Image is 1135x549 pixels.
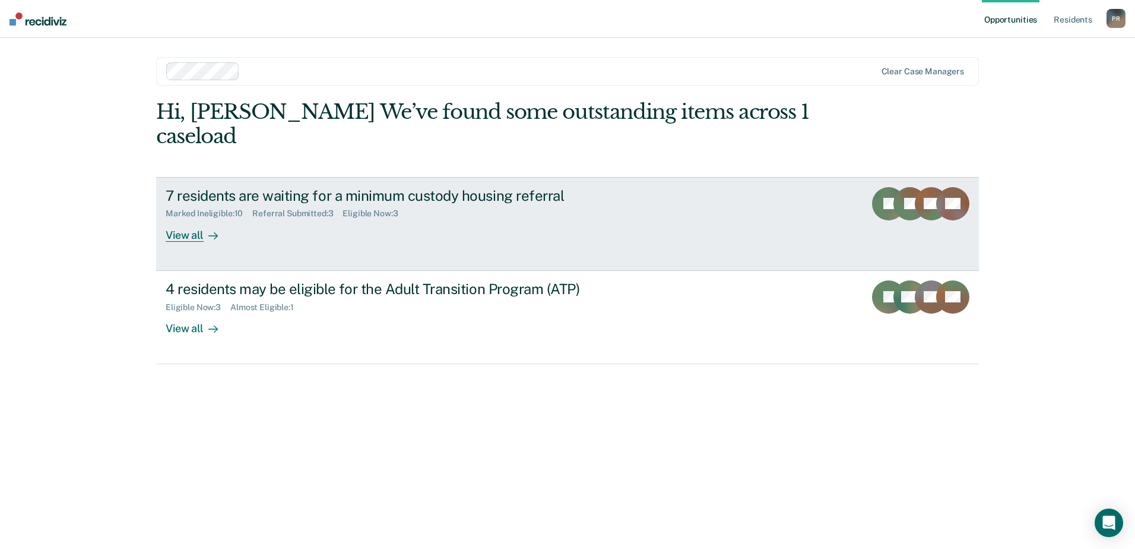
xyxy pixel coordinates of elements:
a: 7 residents are waiting for a minimum custody housing referralMarked Ineligible:10Referral Submit... [156,177,979,271]
button: PR [1107,9,1126,28]
div: Referral Submitted : 3 [252,209,343,219]
a: 4 residents may be eligible for the Adult Transition Program (ATP)Eligible Now:3Almost Eligible:1... [156,271,979,364]
div: 4 residents may be eligible for the Adult Transition Program (ATP) [166,280,582,298]
div: P R [1107,9,1126,28]
div: Hi, [PERSON_NAME] We’ve found some outstanding items across 1 caseload [156,100,814,149]
div: Marked Ineligible : 10 [166,209,252,219]
img: Recidiviz [9,12,66,26]
div: View all [166,312,232,335]
div: 7 residents are waiting for a minimum custody housing referral [166,187,582,204]
div: Eligible Now : 3 [343,209,407,219]
div: Eligible Now : 3 [166,302,230,313]
div: Clear case managers [882,67,964,77]
div: View all [166,219,232,242]
div: Almost Eligible : 1 [230,302,303,313]
div: Open Intercom Messenger [1095,509,1123,537]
